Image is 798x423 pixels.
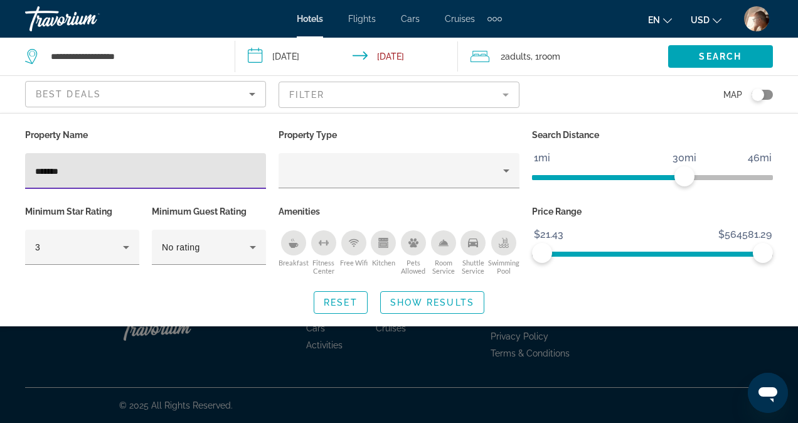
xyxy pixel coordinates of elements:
[532,252,773,254] ngx-slider: ngx-slider
[340,259,368,267] span: Free Wifi
[532,126,773,144] p: Search Distance
[532,203,773,220] p: Price Range
[501,48,531,65] span: 2
[532,225,565,244] span: $21.43
[488,230,519,276] button: Swimming Pool
[380,291,484,314] button: Show Results
[740,6,773,32] button: User Menu
[289,163,509,178] mat-select: Property type
[36,89,101,99] span: Best Deals
[748,373,788,413] iframe: Button to launch messaging window
[716,225,774,244] span: $564581.29
[279,230,309,276] button: Breakfast
[297,14,323,24] a: Hotels
[458,230,488,276] button: Shuttle Service
[339,230,369,276] button: Free Wifi
[25,203,139,220] p: Minimum Star Rating
[744,6,769,31] img: Z
[488,259,519,275] span: Swimming Pool
[324,297,358,308] span: Reset
[458,259,488,275] span: Shuttle Service
[674,166,694,186] span: ngx-slider
[36,87,255,102] mat-select: Sort by
[428,259,459,275] span: Room Service
[398,259,428,275] span: Pets Allowed
[368,230,398,276] button: Kitchen
[505,51,531,62] span: Adults
[458,38,668,75] button: Travelers: 2 adults, 0 children
[279,259,309,267] span: Breakfast
[348,14,376,24] a: Flights
[742,89,773,100] button: Toggle map
[314,291,368,314] button: Reset
[279,203,519,220] p: Amenities
[691,11,721,29] button: Change currency
[487,9,502,29] button: Extra navigation items
[235,38,458,75] button: Check-in date: Oct 4, 2025 Check-out date: Oct 11, 2025
[691,15,710,25] span: USD
[25,3,151,35] a: Travorium
[532,243,552,263] span: ngx-slider
[723,86,742,104] span: Map
[279,126,519,144] p: Property Type
[445,14,475,24] a: Cruises
[152,203,266,220] p: Minimum Guest Rating
[668,45,773,68] button: Search
[19,126,779,279] div: Hotel Filters
[279,81,519,109] button: Filter
[309,230,339,276] button: Fitness Center
[428,230,459,276] button: Room Service
[539,51,560,62] span: Room
[309,259,339,275] span: Fitness Center
[648,15,660,25] span: en
[398,230,428,276] button: Pets Allowed
[401,14,420,24] a: Cars
[648,11,672,29] button: Change language
[531,48,560,65] span: , 1
[25,126,266,144] p: Property Name
[390,297,474,308] span: Show Results
[35,242,40,252] span: 3
[746,149,774,168] span: 46mi
[532,149,552,168] span: 1mi
[753,243,773,263] span: ngx-slider-max
[372,259,395,267] span: Kitchen
[532,175,773,178] ngx-slider: ngx-slider
[671,149,698,168] span: 30mi
[699,51,742,62] span: Search
[162,242,200,252] span: No rating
